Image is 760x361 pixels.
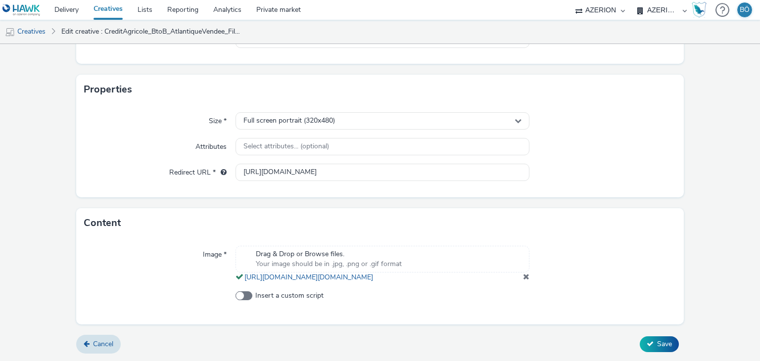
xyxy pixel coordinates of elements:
img: mobile [5,27,15,37]
span: Select attributes... (optional) [243,142,329,151]
a: Edit creative : CreditAgricole_BtoB_AtlantiqueVendee_Fil Rouge_Interstitial_320x480 [56,20,246,44]
img: Hawk Academy [692,2,707,18]
h3: Properties [84,82,132,97]
label: Attributes [191,138,231,152]
span: Drag & Drop or Browse files. [256,249,402,259]
div: URL will be used as a validation URL with some SSPs and it will be the redirection URL of your cr... [216,168,227,178]
span: Cancel [93,339,113,349]
label: Image * [199,246,231,260]
input: url... [236,164,529,181]
a: [URL][DOMAIN_NAME][DOMAIN_NAME] [244,272,377,282]
span: Save [657,339,672,349]
img: undefined Logo [2,4,41,16]
span: Insert a custom script [255,291,324,301]
a: Cancel [76,335,121,354]
button: Save [640,336,679,352]
span: Full screen portrait (320x480) [243,117,335,125]
div: BÖ [740,2,750,17]
a: Hawk Academy [692,2,711,18]
label: Redirect URL * [165,164,231,178]
h3: Content [84,216,121,230]
span: Your image should be in .jpg, .png or .gif format [256,259,402,269]
label: Size * [205,112,231,126]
